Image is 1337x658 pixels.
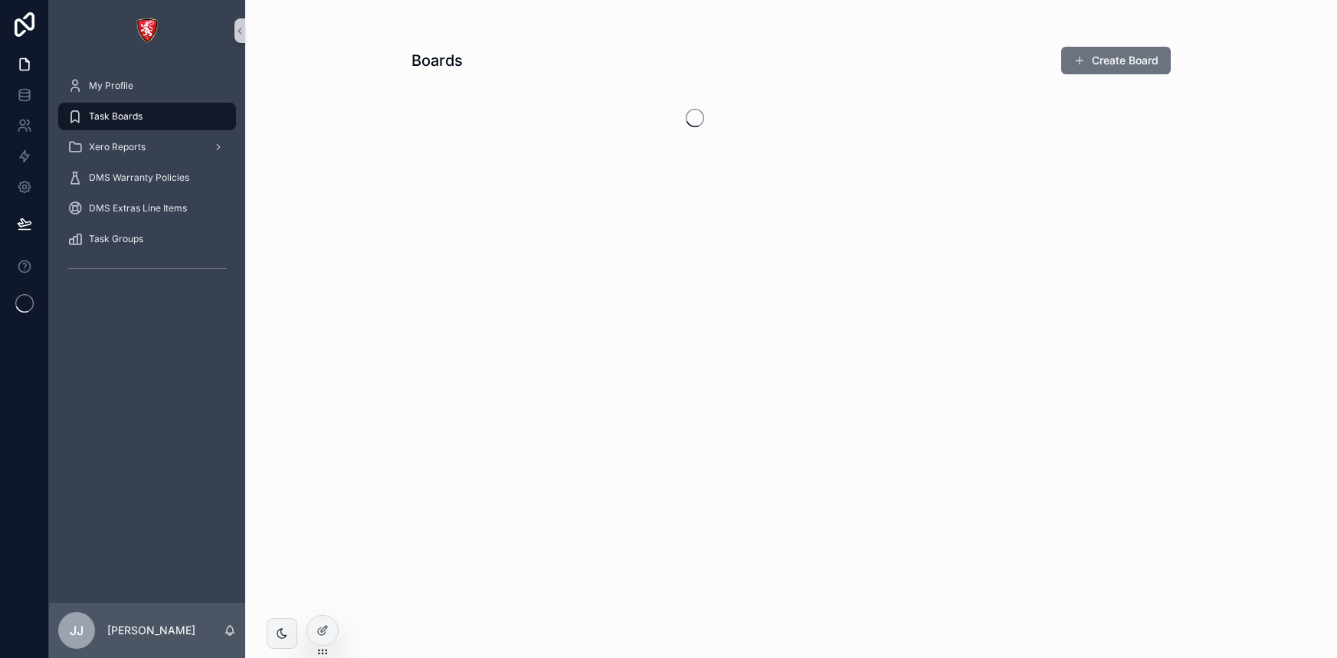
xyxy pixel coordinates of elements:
[89,233,143,245] span: Task Groups
[49,61,245,300] div: scrollable content
[89,80,133,92] span: My Profile
[1061,47,1171,74] button: Create Board
[58,225,236,253] a: Task Groups
[58,72,236,100] a: My Profile
[89,172,189,184] span: DMS Warranty Policies
[89,202,187,214] span: DMS Extras Line Items
[58,164,236,192] a: DMS Warranty Policies
[411,50,463,71] h1: Boards
[70,621,84,640] span: JJ
[58,195,236,222] a: DMS Extras Line Items
[89,141,146,153] span: Xero Reports
[58,103,236,130] a: Task Boards
[89,110,143,123] span: Task Boards
[135,18,159,43] img: App logo
[107,623,195,638] p: [PERSON_NAME]
[58,133,236,161] a: Xero Reports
